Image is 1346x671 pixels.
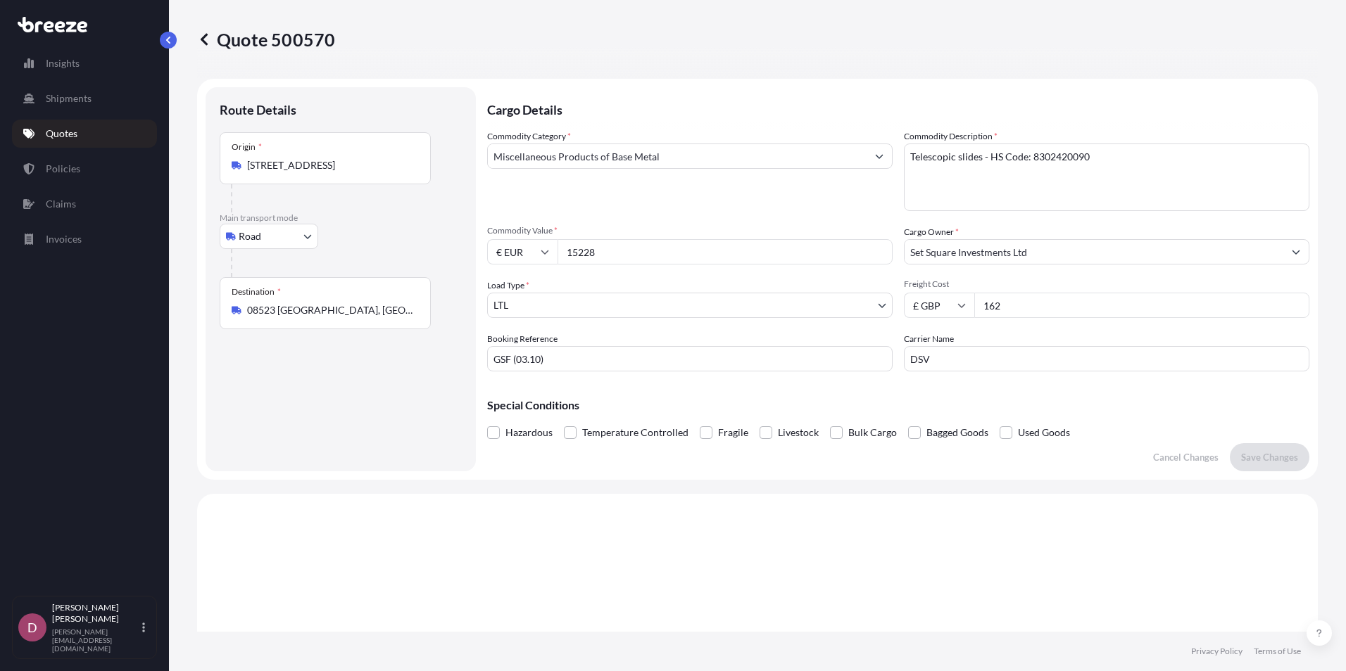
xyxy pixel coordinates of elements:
span: Commodity Value [487,225,893,236]
button: Cancel Changes [1142,443,1230,471]
p: Insights [46,56,80,70]
p: Policies [46,162,80,176]
a: Shipments [12,84,157,113]
span: Bulk Cargo [848,422,897,443]
input: Your internal reference [487,346,893,371]
p: Save Changes [1241,450,1298,464]
p: Special Conditions [487,400,1309,411]
p: Cargo Details [487,87,1309,129]
span: LTL [493,298,508,312]
span: Fragile [718,422,748,443]
p: Quote 500570 [197,28,335,51]
p: Claims [46,197,76,211]
span: D [27,620,37,634]
label: Commodity Description [904,129,998,143]
label: Cargo Owner [904,225,959,239]
textarea: Telescopic slides - HS Code: 8302420090 [904,143,1309,211]
button: Select transport [220,224,318,249]
div: Origin [232,141,262,153]
p: Shipments [46,91,92,106]
button: Show suggestions [1283,239,1309,264]
span: Livestock [778,422,819,443]
input: Origin [247,158,413,172]
a: Quotes [12,120,157,148]
input: Type amount [558,239,893,264]
p: [PERSON_NAME][EMAIL_ADDRESS][DOMAIN_NAME] [52,627,139,653]
a: Insights [12,49,157,77]
input: Select a commodity type [488,143,867,169]
p: Main transport mode [220,212,462,224]
span: Freight Cost [904,279,1309,290]
input: Enter amount [974,293,1309,318]
a: Policies [12,155,157,183]
span: Bagged Goods [926,422,988,443]
a: Claims [12,190,157,218]
input: Full name [905,239,1283,264]
a: Terms of Use [1254,646,1301,657]
p: Quotes [46,127,77,141]
span: Load Type [487,279,529,293]
a: Privacy Policy [1191,646,1243,657]
label: Commodity Category [487,129,571,143]
p: [PERSON_NAME] [PERSON_NAME] [52,602,139,625]
a: Invoices [12,225,157,253]
button: Show suggestions [867,143,892,169]
div: Destination [232,286,281,298]
label: Booking Reference [487,332,558,346]
input: Destination [247,303,413,317]
span: Used Goods [1018,422,1070,443]
p: Route Details [220,101,296,118]
span: Hazardous [505,422,553,443]
button: LTL [487,293,893,318]
p: Cancel Changes [1153,450,1219,464]
span: Road [239,229,261,243]
input: Enter name [904,346,1309,371]
button: Save Changes [1230,443,1309,471]
span: Temperature Controlled [582,422,688,443]
p: Invoices [46,232,82,246]
label: Carrier Name [904,332,954,346]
